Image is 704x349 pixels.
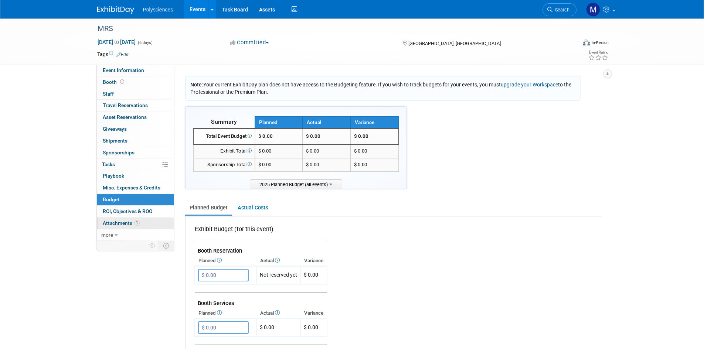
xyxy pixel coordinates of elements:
[113,39,120,45] span: to
[258,162,271,167] span: $ 0.00
[354,133,368,139] span: $ 0.00
[250,179,342,189] span: 2025 Planned Budget (all events)
[351,116,399,129] th: Variance
[256,308,300,318] th: Actual
[97,6,134,14] img: ExhibitDay
[501,82,558,88] a: upgrade your Workspace
[300,256,327,266] th: Variance
[137,40,153,45] span: (6 days)
[97,159,174,170] a: Tasks
[256,256,300,266] th: Actual
[195,240,327,256] td: Booth Reservation
[255,116,303,129] th: Planned
[97,76,174,88] a: Booth
[354,148,367,154] span: $ 0.00
[195,308,256,318] th: Planned
[233,201,272,215] a: Actual Costs
[95,22,565,35] div: MRS
[97,206,174,217] a: ROI, Objectives & ROO
[97,170,174,182] a: Playbook
[103,114,147,120] span: Asset Reservations
[258,148,271,154] span: $ 0.00
[97,147,174,158] a: Sponsorships
[300,308,327,318] th: Variance
[303,116,351,129] th: Actual
[97,218,174,229] a: Attachments1
[211,118,237,125] span: Summary
[195,292,327,308] td: Booth Services
[97,65,174,76] a: Event Information
[304,272,318,278] span: $ 0.00
[197,133,252,140] div: Total Event Budget
[195,256,256,266] th: Planned
[97,88,174,100] a: Staff
[103,91,114,97] span: Staff
[303,158,351,172] td: $ 0.00
[97,194,174,205] a: Budget
[103,173,124,179] span: Playbook
[185,201,232,215] a: Planned Budget
[103,150,135,155] span: Sponsorships
[103,67,144,73] span: Event Information
[101,232,113,238] span: more
[143,7,173,13] span: Polysciences
[588,51,608,54] div: Event Rating
[97,229,174,241] a: more
[102,161,115,167] span: Tasks
[116,52,129,57] a: Edit
[303,144,351,158] td: $ 0.00
[583,40,590,45] img: Format-Inperson.png
[256,319,300,337] td: $ 0.00
[256,266,300,284] td: Not reserved yet
[97,182,174,194] a: Misc. Expenses & Credits
[97,123,174,135] a: Giveaways
[303,129,351,144] td: $ 0.00
[552,7,569,13] span: Search
[119,79,126,85] span: Booth not reserved yet
[354,162,367,167] span: $ 0.00
[197,161,252,168] div: Sponsorship Total
[195,225,324,237] div: Exhibit Budget (for this event)
[97,100,174,111] a: Travel Reservations
[190,82,571,95] span: Your current ExhibitDay plan does not have access to the Budgeting feature. If you wish to track ...
[103,126,127,132] span: Giveaways
[146,241,159,250] td: Personalize Event Tab Strip
[103,220,140,226] span: Attachments
[103,208,152,214] span: ROI, Objectives & ROO
[103,102,148,108] span: Travel Reservations
[103,185,160,191] span: Misc. Expenses & Credits
[190,82,203,88] span: Note:
[228,39,272,47] button: Committed
[97,135,174,147] a: Shipments
[97,39,136,45] span: [DATE] [DATE]
[591,40,609,45] div: In-Person
[543,3,577,16] a: Search
[134,220,140,226] span: 1
[408,41,501,46] span: [GEOGRAPHIC_DATA], [GEOGRAPHIC_DATA]
[304,324,318,330] span: $ 0.00
[159,241,174,250] td: Toggle Event Tabs
[103,79,126,85] span: Booth
[97,112,174,123] a: Asset Reservations
[97,51,129,58] td: Tags
[533,38,609,49] div: Event Format
[103,196,119,202] span: Budget
[586,3,600,17] img: Marketing Polysciences
[103,138,127,144] span: Shipments
[197,148,252,155] div: Exhibit Total
[258,133,273,139] span: $ 0.00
